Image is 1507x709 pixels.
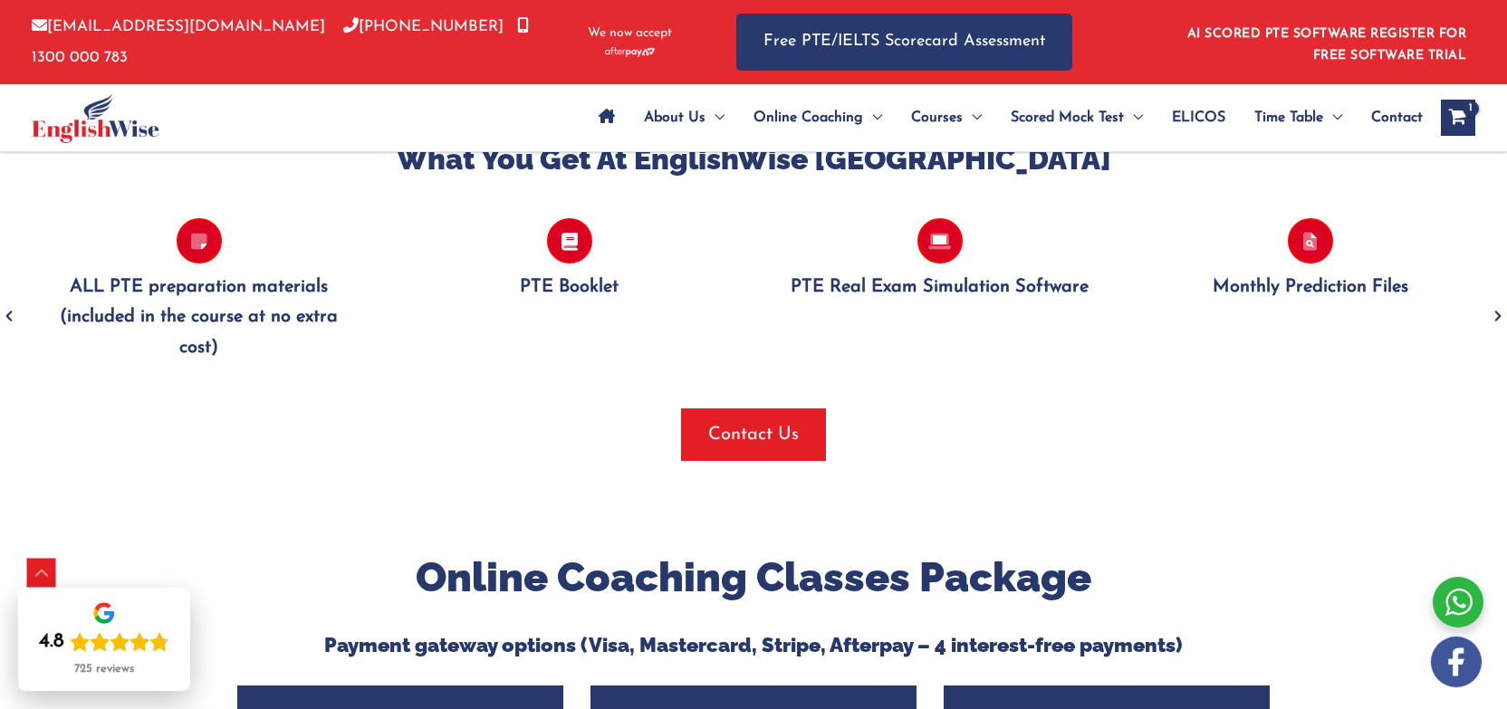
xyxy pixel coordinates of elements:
span: ELICOS [1172,86,1225,149]
a: Contact [1357,86,1423,149]
p: Monthly Prediction Files [1152,273,1468,302]
img: white-facebook.png [1431,637,1482,687]
span: We now accept [588,24,672,43]
a: AI SCORED PTE SOFTWARE REGISTER FOR FREE SOFTWARE TRIAL [1187,27,1467,62]
span: Scored Mock Test [1011,86,1124,149]
span: Online Coaching [753,86,863,149]
a: [PHONE_NUMBER] [343,19,504,34]
span: About Us [644,86,706,149]
a: [EMAIL_ADDRESS][DOMAIN_NAME] [32,19,325,34]
a: ELICOS [1157,86,1240,149]
a: 1300 000 783 [32,19,529,64]
button: Next [1489,268,1507,286]
span: Menu Toggle [1323,86,1342,149]
span: Contact Us [708,422,799,447]
div: 725 reviews [74,662,134,676]
a: Scored Mock TestMenu Toggle [996,86,1157,149]
span: Menu Toggle [963,86,982,149]
span: Courses [911,86,963,149]
div: 4.8 [39,629,64,655]
span: Contact [1371,86,1423,149]
img: Afterpay-Logo [605,47,655,57]
p: PTE Real Exam Simulation Software [782,273,1098,302]
a: Online CoachingMenu Toggle [739,86,897,149]
h5: Payment gateway options (Visa, Mastercard, Stripe, Afterpay – 4 interest-free payments) [224,633,1283,656]
a: View Shopping Cart, 1 items [1441,100,1475,136]
span: Menu Toggle [1124,86,1143,149]
span: Menu Toggle [863,86,882,149]
img: cropped-ew-logo [32,93,159,143]
a: Time TableMenu Toggle [1240,86,1357,149]
nav: Site Navigation: Main Menu [584,86,1423,149]
span: Time Table [1254,86,1323,149]
p: ALL PTE preparation materials (included in the course at no extra cost) [41,273,357,363]
p: PTE Booklet [411,273,727,302]
div: Rating: 4.8 out of 5 [39,629,169,655]
a: About UsMenu Toggle [629,86,739,149]
span: Menu Toggle [706,86,725,149]
h3: What You Get At EnglishWise [GEOGRAPHIC_DATA] [27,140,1480,178]
a: Free PTE/IELTS Scorecard Assessment [736,14,1072,71]
button: Contact Us [681,408,826,461]
a: CoursesMenu Toggle [897,86,996,149]
aside: Header Widget 1 [1176,13,1475,72]
h2: Online Coaching Classes Package [224,551,1283,605]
